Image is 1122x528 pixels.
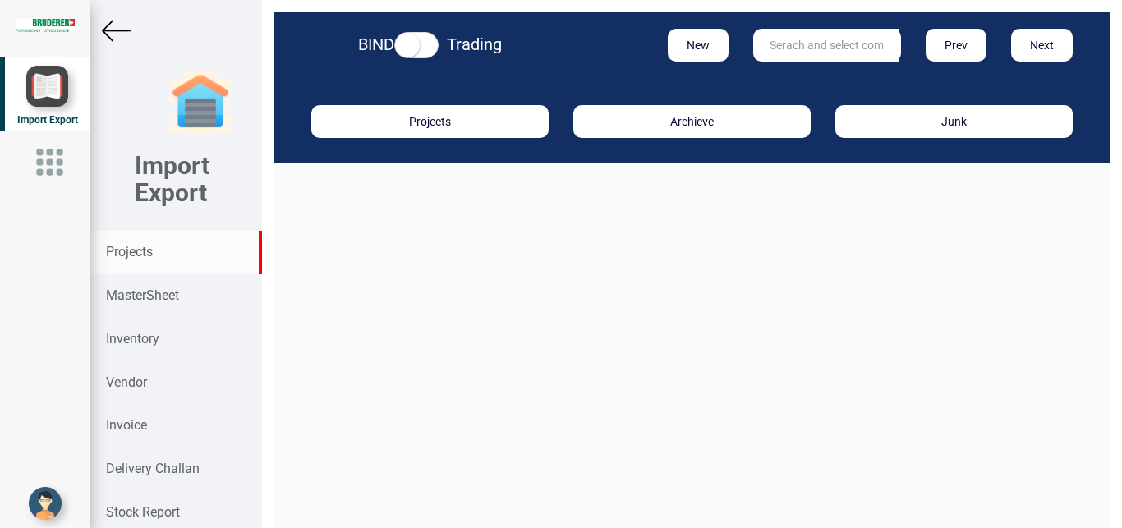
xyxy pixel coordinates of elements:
[168,70,233,135] img: garage-closed.png
[753,29,899,62] input: Serach and select comm_nr
[358,34,394,54] strong: BIND
[135,151,209,207] b: Import Export
[573,105,811,138] button: Archieve
[835,105,1073,138] button: Junk
[106,244,153,259] strong: Projects
[668,29,729,62] button: New
[106,374,147,390] strong: Vendor
[1011,29,1073,62] button: Next
[311,105,549,138] button: Projects
[106,417,147,433] strong: Invoice
[106,461,200,476] strong: Delivery Challan
[106,331,159,347] strong: Inventory
[926,29,987,62] button: Prev
[447,34,502,54] strong: Trading
[106,504,180,520] strong: Stock Report
[17,114,78,126] span: Import Export
[106,287,179,303] strong: MasterSheet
